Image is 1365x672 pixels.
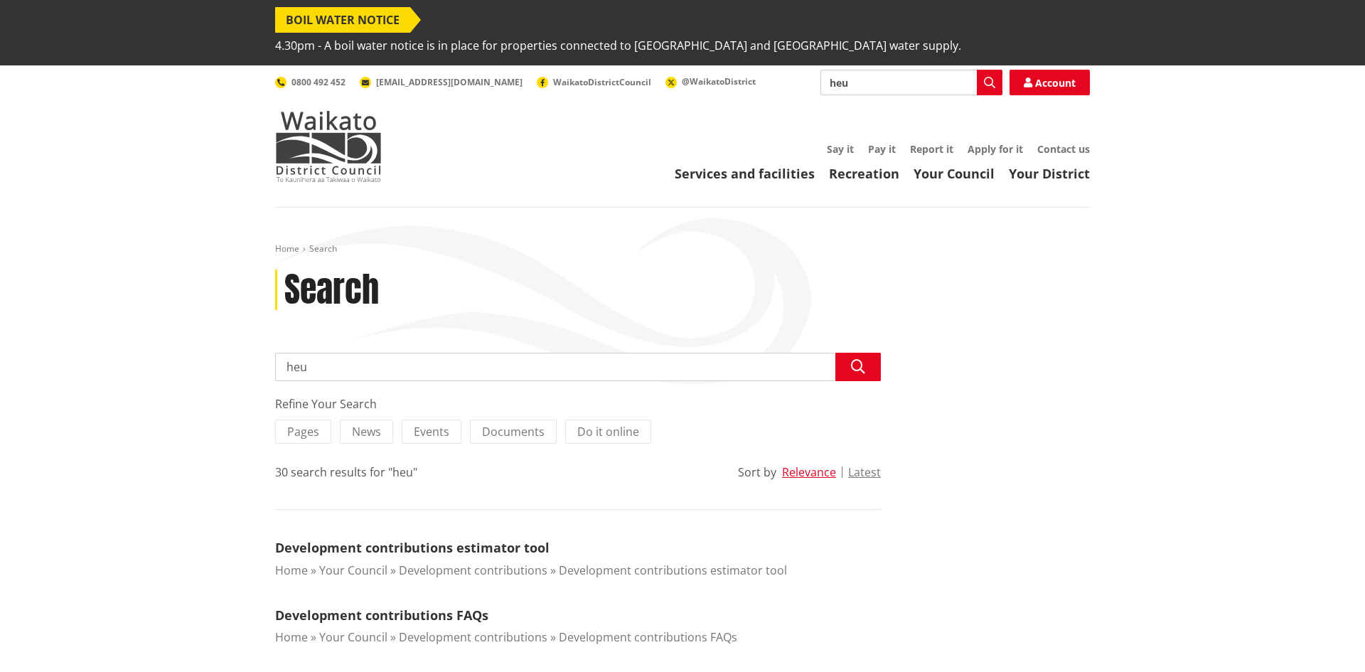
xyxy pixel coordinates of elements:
[414,424,449,439] span: Events
[553,76,651,88] span: WaikatoDistrictCouncil
[665,75,756,87] a: @WaikatoDistrict
[675,165,815,182] a: Services and facilities
[827,142,854,156] a: Say it
[352,424,381,439] span: News
[287,424,319,439] span: Pages
[1037,142,1090,156] a: Contact us
[559,562,787,578] a: Development contributions estimator tool
[559,629,737,645] a: Development contributions FAQs
[1009,165,1090,182] a: Your District
[275,607,488,624] a: Development contributions FAQs
[682,75,756,87] span: @WaikatoDistrict
[577,424,639,439] span: Do it online
[319,629,387,645] a: Your Council
[275,539,550,556] a: Development contributions estimator tool
[868,142,896,156] a: Pay it
[829,165,899,182] a: Recreation
[399,629,547,645] a: Development contributions
[1010,70,1090,95] a: Account
[782,466,836,479] button: Relevance
[914,165,995,182] a: Your Council
[284,270,379,311] h1: Search
[275,76,346,88] a: 0800 492 452
[309,242,337,255] span: Search
[848,466,881,479] button: Latest
[275,562,308,578] a: Home
[319,562,387,578] a: Your Council
[275,33,961,58] span: 4.30pm - A boil water notice is in place for properties connected to [GEOGRAPHIC_DATA] and [GEOGR...
[968,142,1023,156] a: Apply for it
[910,142,953,156] a: Report it
[482,424,545,439] span: Documents
[291,76,346,88] span: 0800 492 452
[275,111,382,182] img: Waikato District Council - Te Kaunihera aa Takiwaa o Waikato
[275,242,299,255] a: Home
[275,464,417,481] div: 30 search results for "heu"
[275,629,308,645] a: Home
[275,7,410,33] span: BOIL WATER NOTICE
[275,243,1090,255] nav: breadcrumb
[275,395,881,412] div: Refine Your Search
[376,76,523,88] span: [EMAIL_ADDRESS][DOMAIN_NAME]
[738,464,776,481] div: Sort by
[537,76,651,88] a: WaikatoDistrictCouncil
[399,562,547,578] a: Development contributions
[360,76,523,88] a: [EMAIL_ADDRESS][DOMAIN_NAME]
[820,70,1002,95] input: Search input
[275,353,881,381] input: Search input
